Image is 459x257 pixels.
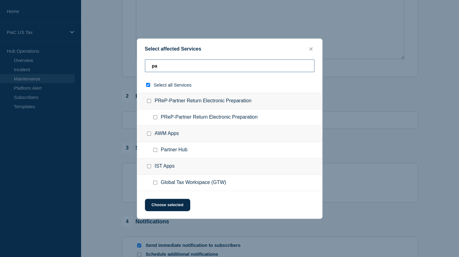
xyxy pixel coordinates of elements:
[147,99,151,103] input: PReP-Partner Return Electronic Preparation checkbox
[137,46,322,52] div: Select affected Services
[161,147,187,153] span: Partner Hub
[161,114,258,120] span: PReP-Partner Return Electronic Preparation
[137,158,322,175] div: IST Apps
[137,126,322,142] div: AWM Apps
[154,82,192,88] span: Select all Services
[145,59,314,72] input: Search
[161,180,226,186] span: Global Tax Workspace (GTW)
[307,46,314,52] button: close button
[146,83,150,87] input: select all checkbox
[153,181,157,185] input: Global Tax Workspace (GTW) checkbox
[145,199,190,211] button: Choose selected
[137,93,322,109] div: PReP-Partner Return Electronic Preparation
[153,115,157,119] input: PReP-Partner Return Electronic Preparation checkbox
[153,148,157,152] input: Partner Hub checkbox
[147,132,151,136] input: AWM Apps checkbox
[147,164,151,168] input: IST Apps checkbox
